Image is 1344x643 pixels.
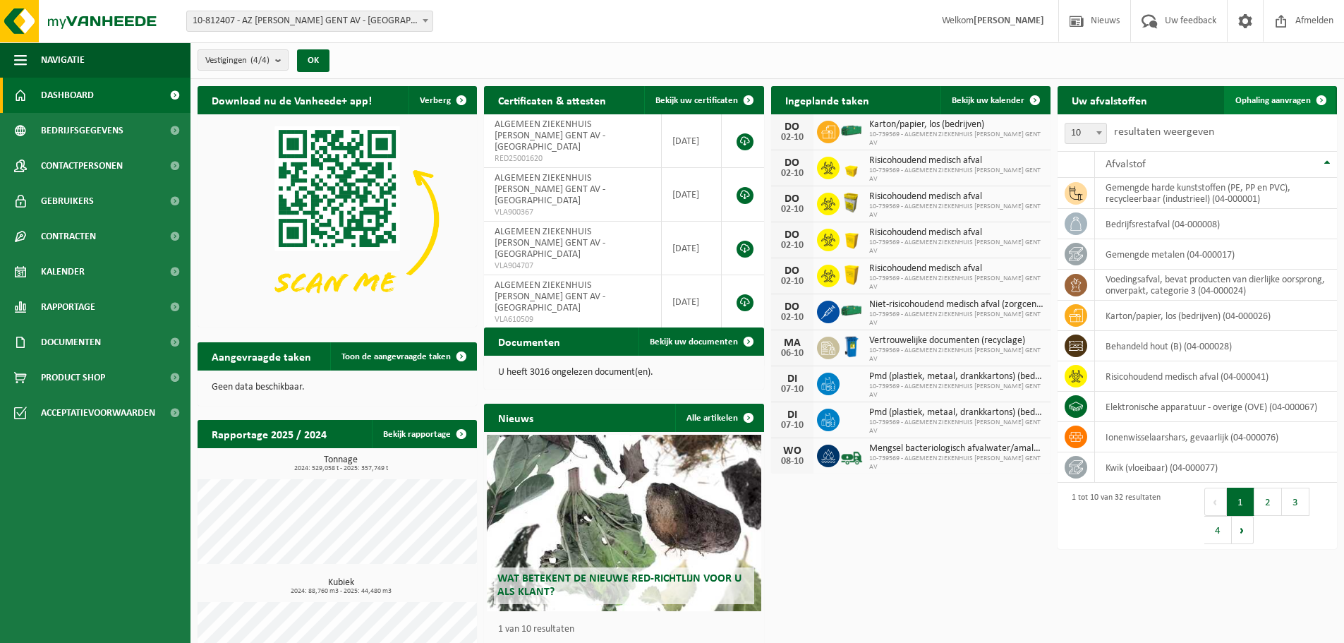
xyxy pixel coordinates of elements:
[662,114,722,168] td: [DATE]
[484,86,620,114] h2: Certificaten & attesten
[41,148,123,184] span: Contactpersonen
[869,203,1043,220] span: 10-739569 - ALGEMEEN ZIEKENHUIS [PERSON_NAME] GENT AV
[495,314,650,325] span: VLA610509
[495,119,605,152] span: ALGEMEEN ZIEKENHUIS [PERSON_NAME] GENT AV - [GEOGRAPHIC_DATA]
[41,219,96,254] span: Contracten
[205,455,477,472] h3: Tonnage
[778,421,806,431] div: 07-10
[1204,488,1227,516] button: Previous
[1058,86,1161,114] h2: Uw afvalstoffen
[1227,488,1254,516] button: 1
[41,289,95,325] span: Rapportage
[778,205,806,215] div: 02-10
[778,349,806,359] div: 06-10
[662,275,722,329] td: [DATE]
[497,573,741,598] span: Wat betekent de nieuwe RED-richtlijn voor u als klant?
[1224,86,1336,114] a: Ophaling aanvragen
[869,371,1043,383] span: Pmd (plastiek, metaal, drankkartons) (bedrijven)
[869,155,1043,167] span: Risicohoudend medisch afval
[1095,270,1337,301] td: voedingsafval, bevat producten van dierlijke oorsprong, onverpakt, categorie 3 (04-000024)
[840,299,864,323] img: HK-XZ-20-GN-00
[205,50,270,71] span: Vestigingen
[1204,516,1232,544] button: 4
[869,407,1043,419] span: Pmd (plastiek, metaal, drankkartons) (bedrijven)
[487,435,761,611] a: Wat betekent de nieuwe RED-richtlijn voor u als klant?
[940,86,1049,114] a: Bekijk uw kalender
[869,455,1043,471] span: 10-739569 - ALGEMEEN ZIEKENHUIS [PERSON_NAME] GENT AV
[41,325,101,360] span: Documenten
[771,86,883,114] h2: Ingeplande taken
[1232,516,1254,544] button: Next
[869,275,1043,292] span: 10-739569 - ALGEMEEN ZIEKENHUIS [PERSON_NAME] GENT AV
[778,277,806,287] div: 02-10
[869,191,1043,203] span: Risicohoudend medisch afval
[495,227,605,260] span: ALGEMEEN ZIEKENHUIS [PERSON_NAME] GENT AV - [GEOGRAPHIC_DATA]
[1106,159,1146,170] span: Afvalstof
[372,420,476,448] a: Bekijk rapportage
[41,184,94,219] span: Gebruikers
[198,49,289,71] button: Vestigingen(4/4)
[869,443,1043,455] span: Mengsel bacteriologisch afvalwater/amalgaanscheider
[869,347,1043,363] span: 10-739569 - ALGEMEEN ZIEKENHUIS [PERSON_NAME] GENT AV
[840,263,864,287] img: LP-SB-00060-HPE-22
[778,169,806,179] div: 02-10
[1095,239,1337,270] td: gemengde metalen (04-000017)
[655,96,738,105] span: Bekijk uw certificaten
[1095,452,1337,483] td: kwik (vloeibaar) (04-000077)
[778,193,806,205] div: DO
[840,191,864,215] img: LP-SB-00045-CRB-21
[778,265,806,277] div: DO
[498,368,749,378] p: U heeft 3016 ongelezen document(en).
[41,254,85,289] span: Kalender
[1095,422,1337,452] td: ionenwisselaarshars, gevaarlijk (04-000076)
[408,86,476,114] button: Verberg
[778,445,806,457] div: WO
[1235,96,1311,105] span: Ophaling aanvragen
[198,114,477,324] img: Download de VHEPlus App
[41,360,105,395] span: Product Shop
[41,113,123,148] span: Bedrijfsgegevens
[495,207,650,218] span: VLA900367
[1282,488,1309,516] button: 3
[638,327,763,356] a: Bekijk uw documenten
[778,133,806,143] div: 02-10
[1095,331,1337,361] td: behandeld hout (B) (04-000028)
[869,227,1043,239] span: Risicohoudend medisch afval
[341,352,451,361] span: Toon de aangevraagde taken
[778,457,806,467] div: 08-10
[869,311,1043,327] span: 10-739569 - ALGEMEEN ZIEKENHUIS [PERSON_NAME] GENT AV
[869,119,1043,131] span: Karton/papier, los (bedrijven)
[420,96,451,105] span: Verberg
[662,222,722,275] td: [DATE]
[840,119,864,143] img: HK-XZ-20-GN-00
[662,168,722,222] td: [DATE]
[778,301,806,313] div: DO
[869,239,1043,256] span: 10-739569 - ALGEMEEN ZIEKENHUIS [PERSON_NAME] GENT AV
[1095,178,1337,209] td: gemengde harde kunststoffen (PE, PP en PVC), recycleerbaar (industrieel) (04-000001)
[1254,488,1282,516] button: 2
[869,299,1043,311] span: Niet-risicohoudend medisch afval (zorgcentra)
[495,173,605,206] span: ALGEMEEN ZIEKENHUIS [PERSON_NAME] GENT AV - [GEOGRAPHIC_DATA]
[869,167,1043,184] span: 10-739569 - ALGEMEEN ZIEKENHUIS [PERSON_NAME] GENT AV
[778,313,806,323] div: 02-10
[778,241,806,251] div: 02-10
[974,16,1044,26] strong: [PERSON_NAME]
[498,625,756,635] p: 1 van 10 resultaten
[778,373,806,385] div: DI
[297,49,329,72] button: OK
[1065,123,1107,144] span: 10
[198,342,325,370] h2: Aangevraagde taken
[495,280,605,313] span: ALGEMEEN ZIEKENHUIS [PERSON_NAME] GENT AV - [GEOGRAPHIC_DATA]
[250,56,270,65] count: (4/4)
[484,327,574,355] h2: Documenten
[1095,209,1337,239] td: bedrijfsrestafval (04-000008)
[41,42,85,78] span: Navigatie
[484,404,547,431] h2: Nieuws
[952,96,1024,105] span: Bekijk uw kalender
[840,335,864,359] img: WB-0240-HPE-BE-09
[1095,301,1337,331] td: karton/papier, los (bedrijven) (04-000026)
[1065,124,1106,143] span: 10
[650,337,738,347] span: Bekijk uw documenten
[205,465,477,472] span: 2024: 529,058 t - 2025: 357,749 t
[869,383,1043,399] span: 10-739569 - ALGEMEEN ZIEKENHUIS [PERSON_NAME] GENT AV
